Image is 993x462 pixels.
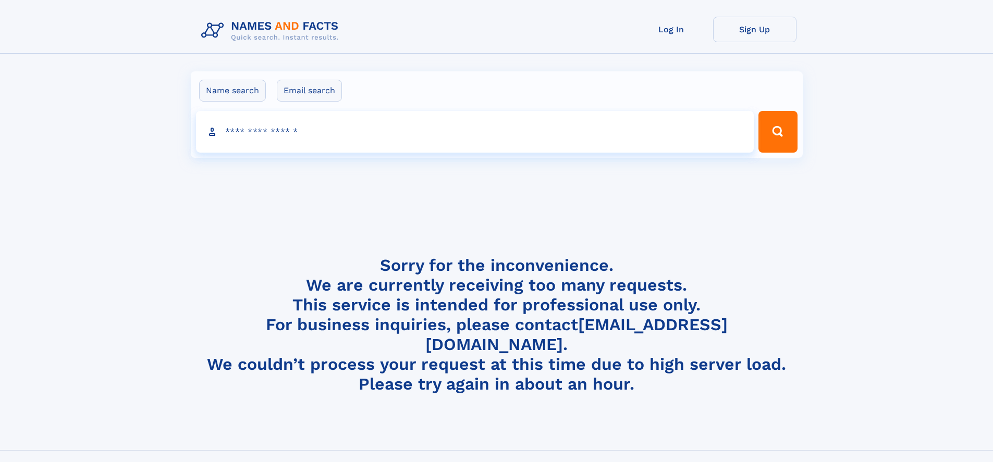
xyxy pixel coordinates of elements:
[425,315,728,354] a: [EMAIL_ADDRESS][DOMAIN_NAME]
[713,17,796,42] a: Sign Up
[758,111,797,153] button: Search Button
[630,17,713,42] a: Log In
[277,80,342,102] label: Email search
[197,255,796,394] h4: Sorry for the inconvenience. We are currently receiving too many requests. This service is intend...
[196,111,754,153] input: search input
[199,80,266,102] label: Name search
[197,17,347,45] img: Logo Names and Facts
